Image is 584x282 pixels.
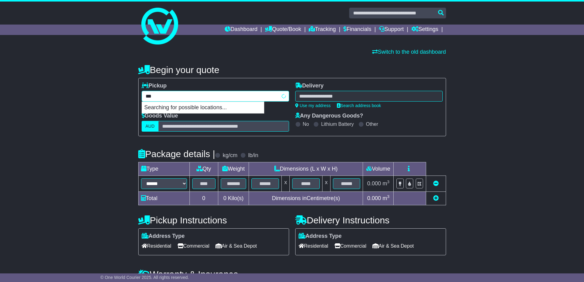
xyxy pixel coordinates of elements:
td: Weight [218,162,249,176]
td: Volume [363,162,394,176]
td: x [322,176,330,192]
a: Remove this item [433,180,439,187]
label: Pickup [142,83,167,89]
span: © One World Courier 2025. All rights reserved. [101,275,189,280]
label: Any Dangerous Goods? [295,113,363,119]
td: x [282,176,290,192]
td: Dimensions (L x W x H) [249,162,363,176]
span: Air & Sea Depot [372,241,414,251]
sup: 3 [387,194,390,199]
label: Goods Value [142,113,178,119]
span: Residential [142,241,171,251]
p: Searching for possible locations... [142,102,264,114]
label: kg/cm [223,152,237,159]
td: 0 [189,192,218,205]
td: Type [138,162,189,176]
span: 0 [223,195,226,201]
a: Use my address [295,103,331,108]
sup: 3 [387,180,390,184]
a: Quote/Book [265,25,301,35]
label: lb/in [248,152,258,159]
span: Commercial [177,241,209,251]
label: Address Type [299,233,342,240]
a: Search address book [337,103,381,108]
span: Air & Sea Depot [216,241,257,251]
a: Settings [411,25,438,35]
span: Residential [299,241,328,251]
a: Tracking [309,25,336,35]
span: Commercial [334,241,366,251]
span: 0.000 [367,195,381,201]
h4: Package details | [138,149,215,159]
label: AUD [142,121,159,132]
td: Total [138,192,189,205]
label: Other [366,121,378,127]
td: Kilo(s) [218,192,249,205]
typeahead: Please provide city [142,91,289,102]
span: m [383,195,390,201]
label: Lithium Battery [321,121,354,127]
label: Address Type [142,233,185,240]
h4: Pickup Instructions [138,215,289,225]
a: Support [379,25,404,35]
a: Dashboard [225,25,258,35]
td: Dimensions in Centimetre(s) [249,192,363,205]
h4: Delivery Instructions [295,215,446,225]
a: Switch to the old dashboard [372,49,446,55]
span: m [383,180,390,187]
h4: Begin your quote [138,65,446,75]
span: 0.000 [367,180,381,187]
label: Delivery [295,83,324,89]
a: Financials [343,25,371,35]
a: Add new item [433,195,439,201]
label: No [303,121,309,127]
h4: Warranty & Insurance [138,269,446,279]
td: Qty [189,162,218,176]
